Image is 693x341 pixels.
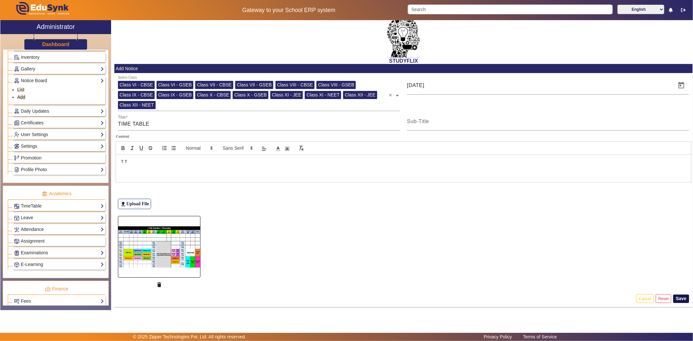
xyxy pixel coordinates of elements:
a: Inventory [14,54,104,61]
input: Search [408,5,613,14]
div: Class VII - GSEB [235,81,273,89]
button: Save [673,295,689,303]
h5: Gateway to your School ERP system [177,7,401,14]
div: Class VIII - CBSE [276,81,314,89]
a: Promotion [14,154,104,162]
button: clean [297,144,306,152]
span: Clear all [389,89,394,99]
button: strike [146,144,155,152]
p: © 2025 Zipper Technologies Pvt. Ltd. All rights reserved. [133,334,246,340]
input: Title [118,120,400,128]
div: Class VIII - GSEB [316,81,356,89]
mat-card-header: Add Notice [114,64,693,73]
input: Event Date [407,82,673,89]
a: Administrator [0,20,111,34]
div: Class VI - GSEB [157,81,193,89]
img: Assignments.png [14,239,19,244]
p: Finance [8,285,105,292]
button: list: bullet [169,144,178,152]
a: Assignment [14,237,104,245]
img: finance.png [45,286,51,292]
button: list: ordered [160,144,169,152]
div: Class XII - NEET [118,101,156,109]
label: Upload File [118,199,151,209]
button: italic [128,144,137,152]
p: T T [121,159,686,165]
button: Open calendar [674,78,689,93]
div: Class XI - NEET [305,91,341,99]
div: Select Class [118,75,137,80]
a: Dashboard [42,41,70,48]
div: Class X - CBSE [195,91,231,99]
button: Cancel [636,294,654,303]
div: Class XI - JEE [270,91,303,99]
mat-icon: file_upload [120,201,126,207]
label: Content [116,134,691,139]
div: Class VII - CBSE [195,81,233,89]
button: underline [137,144,146,152]
img: academic.png [42,191,47,197]
a: Add [17,95,25,100]
h3: Dashboard [42,41,70,47]
p: Academics [8,190,105,197]
a: Privacy Policy [481,333,515,341]
img: b6957a3c-49f2-42bd-b02f-2504c3b39b48 [118,216,200,278]
img: 2da83ddf-6089-4dce-a9e2-416746467bdd [387,17,420,58]
a: List [17,87,24,92]
div: Class VI - CBSE [118,81,155,89]
button: bold [119,144,128,152]
input: Sub-Title [407,120,689,128]
img: Branchoperations.png [14,156,19,160]
div: Class IX - CBSE [118,91,155,99]
img: Inventory.png [14,55,19,60]
a: Terms of Service [520,333,560,341]
span: Inventory [21,55,40,60]
button: Reset [656,294,671,303]
div: Class XII - JEE [343,91,377,99]
mat-label: Sub-Title [407,119,429,124]
h2: STUDYFLIX [114,58,693,64]
mat-label: Title [118,115,126,120]
span: Assignment [21,238,45,244]
div: Class IX - GSEB [157,91,193,99]
div: Class X - GSEB [233,91,268,99]
span: Promotion [21,155,42,160]
h2: Administrator [37,23,75,31]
